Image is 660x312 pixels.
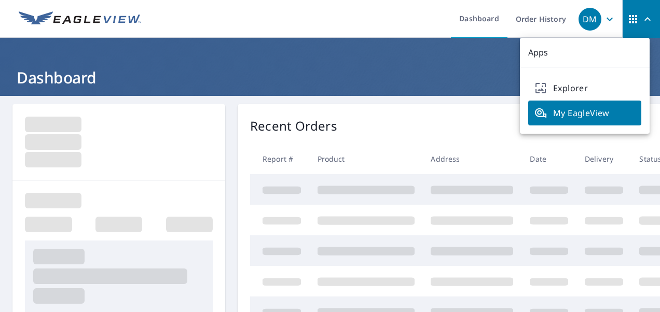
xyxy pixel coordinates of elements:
[12,67,648,88] h1: Dashboard
[528,101,641,125] a: My EagleView
[521,144,576,174] th: Date
[422,144,521,174] th: Address
[520,38,650,67] p: Apps
[576,144,631,174] th: Delivery
[250,117,337,135] p: Recent Orders
[309,144,423,174] th: Product
[528,76,641,101] a: Explorer
[250,144,309,174] th: Report #
[579,8,601,31] div: DM
[19,11,141,27] img: EV Logo
[534,82,635,94] span: Explorer
[534,107,635,119] span: My EagleView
